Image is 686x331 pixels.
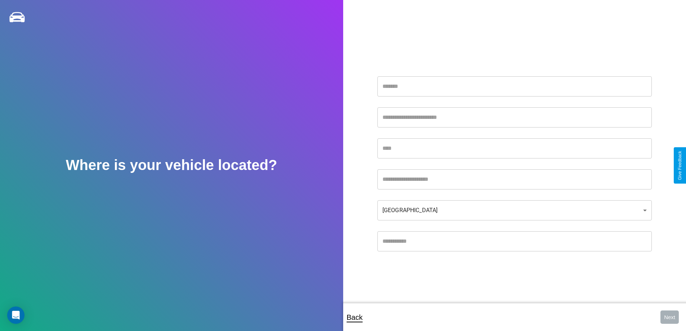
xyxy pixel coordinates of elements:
[7,307,24,324] div: Open Intercom Messenger
[66,157,277,173] h2: Where is your vehicle located?
[660,310,679,324] button: Next
[677,151,682,180] div: Give Feedback
[347,311,363,324] p: Back
[377,200,652,220] div: [GEOGRAPHIC_DATA]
